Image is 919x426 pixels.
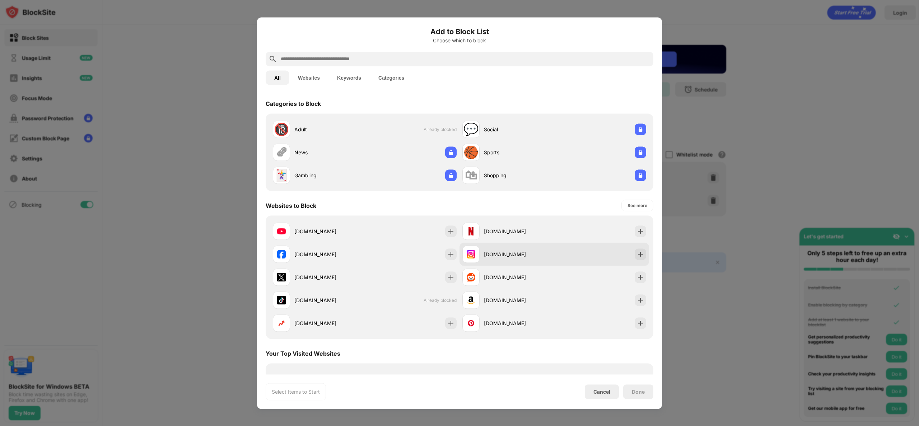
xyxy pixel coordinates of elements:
div: [DOMAIN_NAME] [484,319,554,327]
button: All [266,70,289,85]
img: favicons [277,250,286,258]
div: Adult [294,126,365,133]
div: [DOMAIN_NAME] [294,251,365,258]
div: [DOMAIN_NAME] [484,273,554,281]
img: favicons [467,319,475,327]
div: [DOMAIN_NAME] [484,228,554,235]
div: [DOMAIN_NAME] [294,273,365,281]
div: [DOMAIN_NAME] [294,319,365,327]
div: Shopping [484,172,554,179]
div: 🔞 [274,122,289,137]
div: [DOMAIN_NAME] [294,228,365,235]
div: 🏀 [463,145,479,160]
div: Social [484,126,554,133]
button: Keywords [328,70,370,85]
div: Select Items to Start [272,388,320,395]
span: Already blocked [424,127,457,132]
h6: Add to Block List [266,26,653,37]
img: favicons [277,319,286,327]
div: Cancel [593,389,610,395]
img: favicons [277,296,286,304]
img: personal-suggestions.svg [442,372,477,406]
div: Choose which to block [266,37,653,43]
button: Categories [370,70,413,85]
button: Websites [289,70,328,85]
div: [DOMAIN_NAME] [294,296,365,304]
div: 🛍 [465,168,477,183]
div: News [294,149,365,156]
div: 💬 [463,122,479,137]
div: Websites to Block [266,202,316,209]
div: See more [628,202,647,209]
div: [DOMAIN_NAME] [484,251,554,258]
div: Categories to Block [266,100,321,107]
div: [DOMAIN_NAME] [484,296,554,304]
div: 🗞 [275,145,288,160]
img: favicons [467,250,475,258]
div: Your Top Visited Websites [266,350,340,357]
img: favicons [467,296,475,304]
div: 🃏 [274,168,289,183]
span: Already blocked [424,298,457,303]
img: favicons [277,273,286,281]
img: favicons [277,227,286,235]
div: Gambling [294,172,365,179]
div: Sports [484,149,554,156]
img: favicons [467,227,475,235]
img: search.svg [269,55,277,63]
div: Done [632,389,645,394]
img: favicons [467,273,475,281]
